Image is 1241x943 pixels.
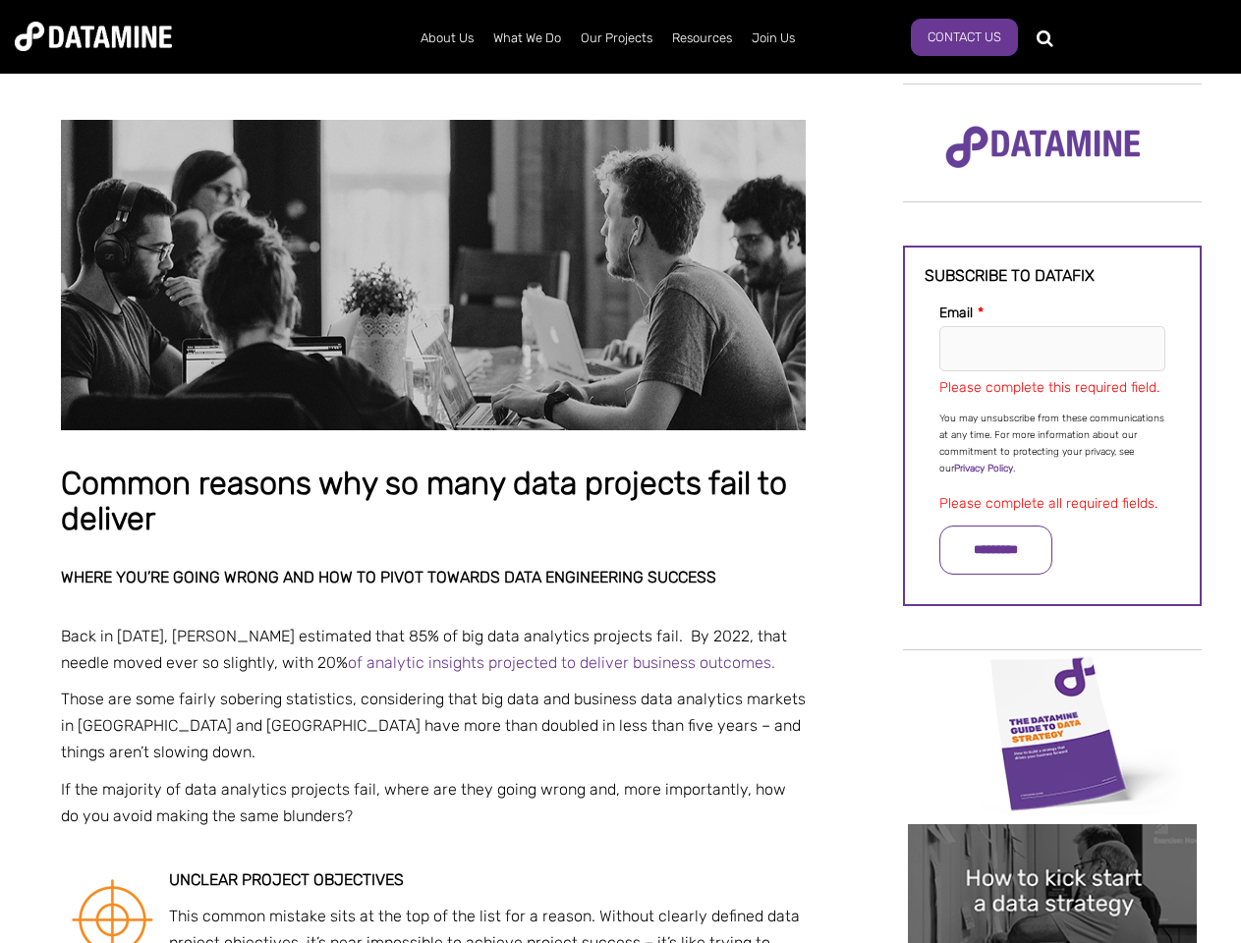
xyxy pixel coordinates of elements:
[483,13,571,64] a: What We Do
[911,19,1018,56] a: Contact Us
[908,652,1197,814] img: Data Strategy Cover thumbnail
[61,776,806,829] p: If the majority of data analytics projects fail, where are they going wrong and, more importantly...
[925,267,1180,285] h3: Subscribe to datafix
[939,495,1157,512] label: Please complete all required fields.
[411,13,483,64] a: About Us
[742,13,805,64] a: Join Us
[61,623,806,676] p: Back in [DATE], [PERSON_NAME] estimated that 85% of big data analytics projects fail. By 2022, th...
[15,22,172,51] img: Datamine
[932,113,1154,182] img: Datamine Logo No Strapline - Purple
[939,411,1165,477] p: You may unsubscribe from these communications at any time. For more information about our commitm...
[61,569,806,586] h2: Where you’re going wrong and how to pivot towards data engineering success
[954,463,1013,474] a: Privacy Policy
[662,13,742,64] a: Resources
[939,305,973,321] span: Email
[169,870,404,889] strong: Unclear project objectives
[348,653,775,672] a: of analytic insights projected to deliver business outcomes.
[939,379,1159,396] label: Please complete this required field.
[61,120,806,430] img: Common reasons why so many data projects fail to deliver
[571,13,662,64] a: Our Projects
[61,467,806,536] h1: Common reasons why so many data projects fail to deliver
[61,686,806,766] p: Those are some fairly sobering statistics, considering that big data and business data analytics ...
